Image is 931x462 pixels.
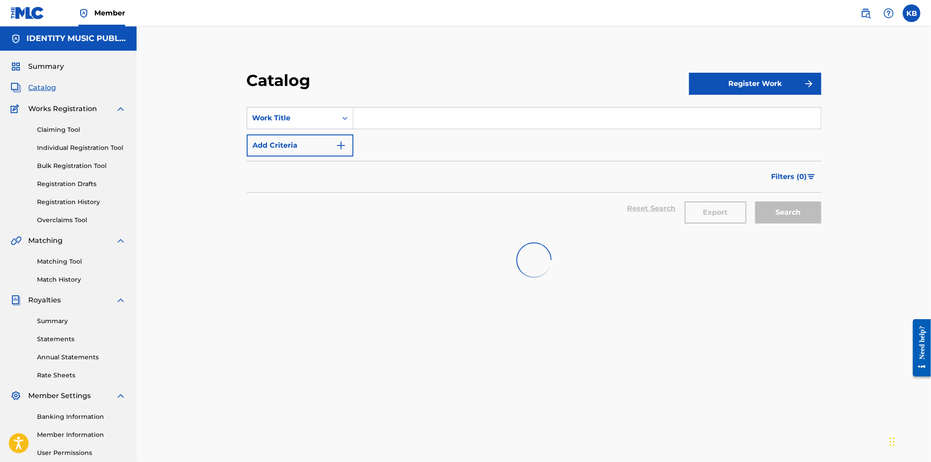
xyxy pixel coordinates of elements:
[772,171,807,182] span: Filters ( 0 )
[37,161,126,171] a: Bulk Registration Tool
[78,8,89,19] img: Top Rightsholder
[11,82,56,93] a: CatalogCatalog
[115,104,126,114] img: expand
[94,8,125,18] span: Member
[28,104,97,114] span: Works Registration
[115,295,126,306] img: expand
[883,8,894,19] img: help
[37,412,126,421] a: Banking Information
[37,371,126,380] a: Rate Sheets
[887,420,931,462] iframe: Chat Widget
[37,335,126,344] a: Statements
[11,34,21,44] img: Accounts
[28,61,64,72] span: Summary
[28,235,63,246] span: Matching
[37,430,126,440] a: Member Information
[11,295,21,306] img: Royalties
[252,113,332,123] div: Work Title
[11,104,22,114] img: Works Registration
[37,197,126,207] a: Registration History
[689,73,821,95] button: Register Work
[247,134,353,156] button: Add Criteria
[28,391,91,401] span: Member Settings
[11,7,45,19] img: MLC Logo
[37,143,126,153] a: Individual Registration Tool
[115,235,126,246] img: expand
[11,61,64,72] a: SummarySummary
[906,313,931,384] iframe: Resource Center
[336,140,346,151] img: 9d2ae6d4665cec9f34b9.svg
[11,82,21,93] img: Catalog
[11,61,21,72] img: Summary
[808,174,815,179] img: filter
[115,391,126,401] img: expand
[804,78,814,89] img: f7272a7cc735f4ea7f67.svg
[247,71,315,90] h2: Catalog
[28,82,56,93] span: Catalog
[11,235,22,246] img: Matching
[37,448,126,458] a: User Permissions
[11,391,21,401] img: Member Settings
[28,295,61,306] span: Royalties
[890,428,895,455] div: Drag
[37,353,126,362] a: Annual Statements
[903,4,920,22] div: User Menu
[880,4,898,22] div: Help
[37,275,126,284] a: Match History
[857,4,875,22] a: Public Search
[861,8,871,19] img: search
[37,317,126,326] a: Summary
[247,107,821,232] form: Search Form
[509,235,558,284] img: preloader
[37,125,126,134] a: Claiming Tool
[37,257,126,266] a: Matching Tool
[37,179,126,189] a: Registration Drafts
[766,166,821,188] button: Filters (0)
[37,216,126,225] a: Overclaims Tool
[26,34,126,44] h5: IDENTITY MUSIC PUBLISHING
